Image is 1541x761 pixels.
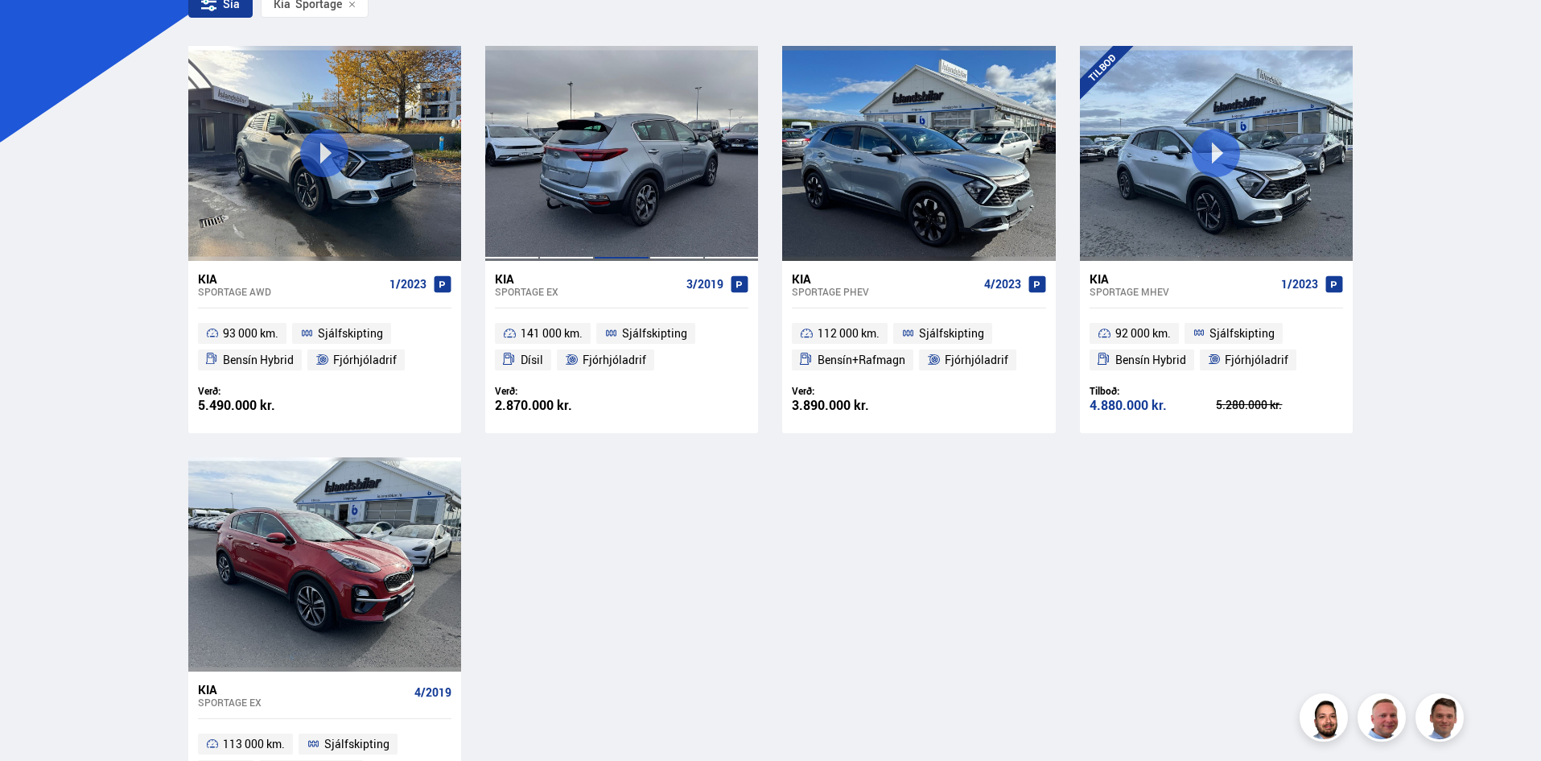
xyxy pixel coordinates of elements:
[1418,696,1466,744] img: FbJEzSuNWCJXmdc-.webp
[198,286,383,297] div: Sportage AWD
[1209,324,1275,343] span: Sjálfskipting
[792,399,919,412] div: 3.890.000 kr.
[1115,350,1186,370] span: Bensín Hybrid
[818,324,880,343] span: 112 000 km.
[818,350,905,370] span: Bensín+Rafmagn
[13,6,61,55] button: Opna LiveChat spjallviðmót
[495,271,680,286] div: Kia
[198,697,408,708] div: Sportage EX
[495,385,622,397] div: Verð:
[945,350,1008,370] span: Fjórhjóladrif
[223,324,278,343] span: 93 000 km.
[389,278,426,291] span: 1/2023
[1225,350,1288,370] span: Fjórhjóladrif
[583,350,646,370] span: Fjórhjóladrif
[188,261,461,433] a: Kia Sportage AWD 1/2023 93 000 km. Sjálfskipting Bensín Hybrid Fjórhjóladrif Verð: 5.490.000 kr.
[198,271,383,286] div: Kia
[318,324,383,343] span: Sjálfskipting
[782,261,1055,433] a: Kia Sportage PHEV 4/2023 112 000 km. Sjálfskipting Bensín+Rafmagn Fjórhjóladrif Verð: 3.890.000 kr.
[198,399,325,412] div: 5.490.000 kr.
[495,286,680,297] div: Sportage EX
[495,399,622,412] div: 2.870.000 kr.
[622,324,687,343] span: Sjálfskipting
[1281,278,1318,291] span: 1/2023
[521,324,583,343] span: 141 000 km.
[1080,261,1353,433] a: Kia Sportage MHEV 1/2023 92 000 km. Sjálfskipting Bensín Hybrid Fjórhjóladrif Tilboð: 4.880.000 k...
[485,261,758,433] a: Kia Sportage EX 3/2019 141 000 km. Sjálfskipting Dísil Fjórhjóladrif Verð: 2.870.000 kr.
[333,350,397,370] span: Fjórhjóladrif
[792,286,977,297] div: Sportage PHEV
[1302,696,1350,744] img: nhp88E3Fdnt1Opn2.png
[792,385,919,397] div: Verð:
[1115,324,1171,343] span: 92 000 km.
[324,734,389,754] span: Sjálfskipting
[521,350,543,370] span: Dísil
[198,682,408,697] div: Kia
[1090,399,1217,412] div: 4.880.000 kr.
[1090,385,1217,397] div: Tilboð:
[223,734,285,754] span: 113 000 km.
[984,278,1021,291] span: 4/2023
[414,686,451,699] span: 4/2019
[792,271,977,286] div: Kia
[223,350,294,370] span: Bensín Hybrid
[198,385,325,397] div: Verð:
[686,278,723,291] span: 3/2019
[919,324,984,343] span: Sjálfskipting
[1090,286,1275,297] div: Sportage MHEV
[1216,399,1343,411] div: 5.280.000 kr.
[1360,696,1408,744] img: siFngHWaQ9KaOqBr.png
[1090,271,1275,286] div: Kia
